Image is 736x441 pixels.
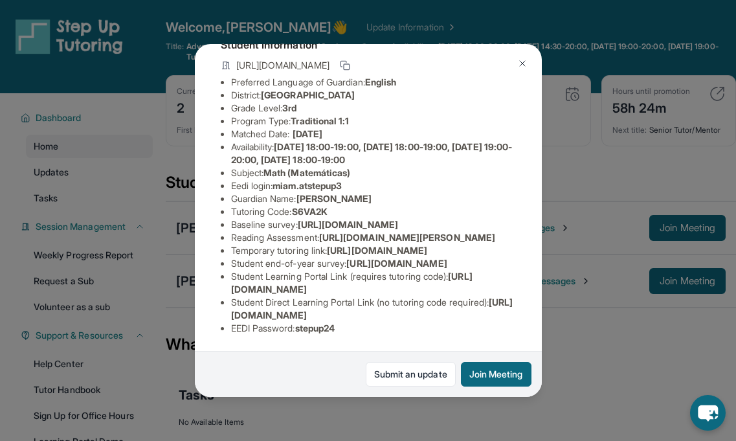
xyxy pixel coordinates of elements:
[221,37,516,52] h4: Student Information
[365,76,397,87] span: English
[337,58,353,73] button: Copy link
[231,218,516,231] li: Baseline survey :
[231,205,516,218] li: Tutoring Code :
[295,322,335,334] span: stepup24
[319,232,495,243] span: [URL][DOMAIN_NAME][PERSON_NAME]
[346,258,447,269] span: [URL][DOMAIN_NAME]
[231,179,516,192] li: Eedi login :
[263,167,350,178] span: Math (Matemáticas)
[231,115,516,128] li: Program Type:
[231,141,513,165] span: [DATE] 18:00-19:00, [DATE] 18:00-19:00, [DATE] 19:00-20:00, [DATE] 18:00-19:00
[461,362,531,387] button: Join Meeting
[296,193,372,204] span: [PERSON_NAME]
[231,270,516,296] li: Student Learning Portal Link (requires tutoring code) :
[293,128,322,139] span: [DATE]
[292,206,328,217] span: S6VA2K
[231,141,516,166] li: Availability:
[236,59,329,72] span: [URL][DOMAIN_NAME]
[291,115,349,126] span: Traditional 1:1
[231,102,516,115] li: Grade Level:
[273,180,342,191] span: miam.atstepup3
[690,395,726,431] button: chat-button
[231,128,516,141] li: Matched Date:
[517,58,528,69] img: Close Icon
[231,322,516,335] li: EEDI Password :
[327,245,427,256] span: [URL][DOMAIN_NAME]
[282,102,296,113] span: 3rd
[231,89,516,102] li: District:
[231,192,516,205] li: Guardian Name :
[298,219,398,230] span: [URL][DOMAIN_NAME]
[231,257,516,270] li: Student end-of-year survey :
[231,166,516,179] li: Subject :
[231,76,516,89] li: Preferred Language of Guardian:
[261,89,355,100] span: [GEOGRAPHIC_DATA]
[231,231,516,244] li: Reading Assessment :
[231,244,516,257] li: Temporary tutoring link :
[366,362,456,387] a: Submit an update
[231,296,516,322] li: Student Direct Learning Portal Link (no tutoring code required) :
